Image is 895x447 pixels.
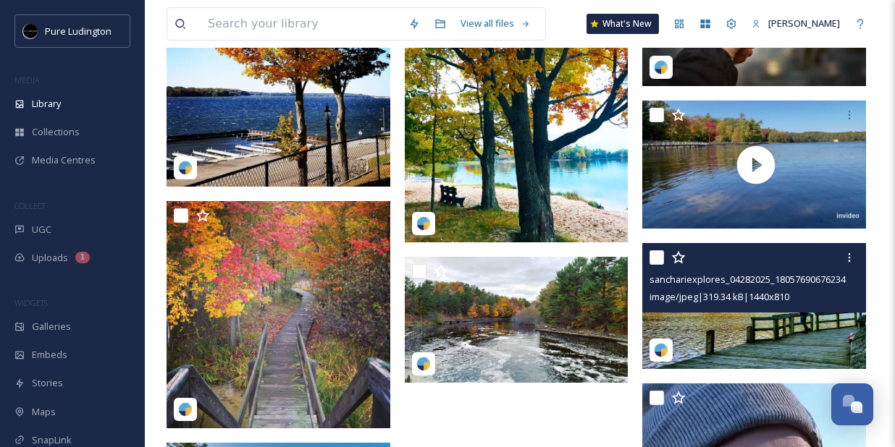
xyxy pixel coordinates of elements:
img: snapsea-logo.png [178,402,193,417]
img: spartanschultz_04282025_17871006455016529.jpg [405,257,629,382]
span: UGC [32,223,51,237]
span: Pure Ludington [45,25,112,38]
span: Uploads [32,251,68,265]
input: Search your library [201,8,401,40]
span: COLLECT [14,200,46,211]
span: Collections [32,125,80,139]
span: Galleries [32,320,71,333]
img: snapsea-logo.png [416,357,431,371]
span: [PERSON_NAME] [768,17,840,30]
span: Media Centres [32,153,96,167]
span: Embeds [32,348,67,362]
img: thumbnail [642,101,870,229]
span: SnapLink [32,433,72,447]
span: WIDGETS [14,297,48,308]
a: [PERSON_NAME] [744,9,847,38]
img: snapsea-logo.png [416,216,431,231]
img: blackcoffeeatsunrise_05152025_66ff643c-6b8b-ecb4-cf03-735f7be7c345.jpg [167,201,394,428]
div: 1 [75,252,90,263]
img: snapsea-logo.png [654,343,668,357]
a: View all files [453,9,538,38]
span: image/jpeg | 319.34 kB | 1440 x 810 [650,290,789,303]
span: Maps [32,405,56,419]
span: sanchariexplores_04282025_18057690676234745.jpg [650,272,876,286]
img: snapsea-logo.png [654,60,668,74]
span: Stories [32,376,63,390]
a: What's New [587,14,659,34]
span: Library [32,97,61,111]
img: pureludingtonF-2.png [23,24,38,38]
button: Open Chat [831,383,873,425]
span: MEDIA [14,74,40,85]
img: snapsea-logo.png [178,161,193,175]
